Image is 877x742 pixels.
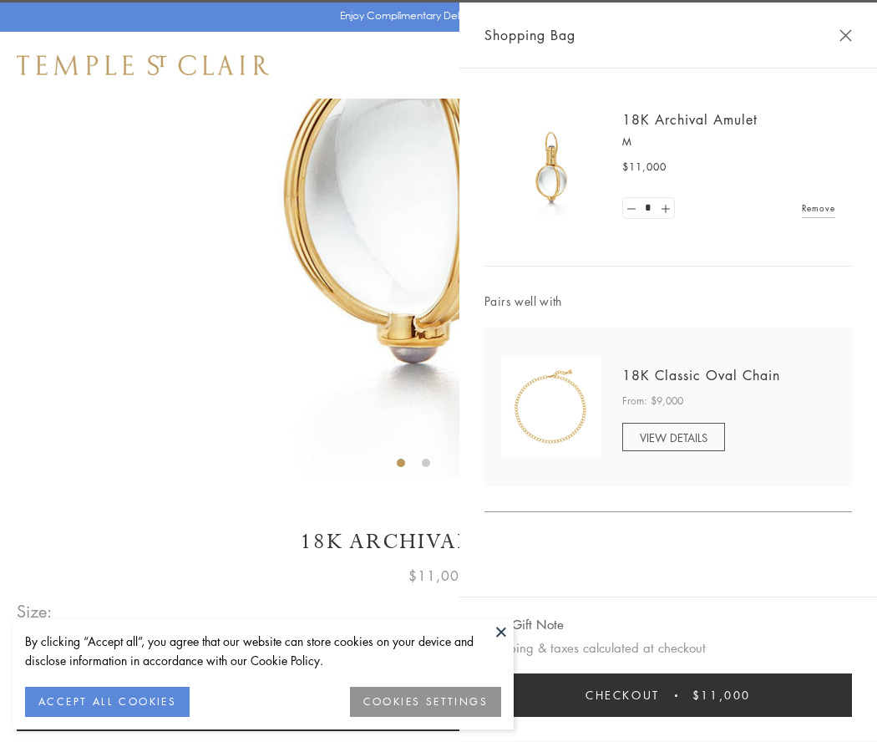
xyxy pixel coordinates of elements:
[692,686,751,704] span: $11,000
[17,527,860,556] h1: 18K Archival Amulet
[501,357,601,457] img: N88865-OV18
[484,638,852,658] p: Shipping & taxes calculated at checkout
[350,687,501,717] button: COOKIES SETTINGS
[25,632,501,670] div: By clicking “Accept all”, you agree that our website can store cookies on your device and disclos...
[622,159,667,175] span: $11,000
[484,24,575,46] span: Shopping Bag
[501,117,601,217] img: 18K Archival Amulet
[484,673,852,717] button: Checkout $11,000
[656,198,673,219] a: Set quantity to 2
[340,8,530,24] p: Enjoy Complimentary Delivery & Returns
[839,29,852,42] button: Close Shopping Bag
[586,686,660,704] span: Checkout
[17,597,53,625] span: Size:
[484,292,852,311] span: Pairs well with
[484,614,564,635] button: Add Gift Note
[622,393,683,409] span: From: $9,000
[622,110,758,129] a: 18K Archival Amulet
[622,366,780,384] a: 18K Classic Oval Chain
[25,687,190,717] button: ACCEPT ALL COOKIES
[622,423,725,451] a: VIEW DETAILS
[640,429,707,445] span: VIEW DETAILS
[802,199,835,217] a: Remove
[622,134,835,150] p: M
[623,198,640,219] a: Set quantity to 0
[408,565,469,587] span: $11,000
[17,55,269,75] img: Temple St. Clair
